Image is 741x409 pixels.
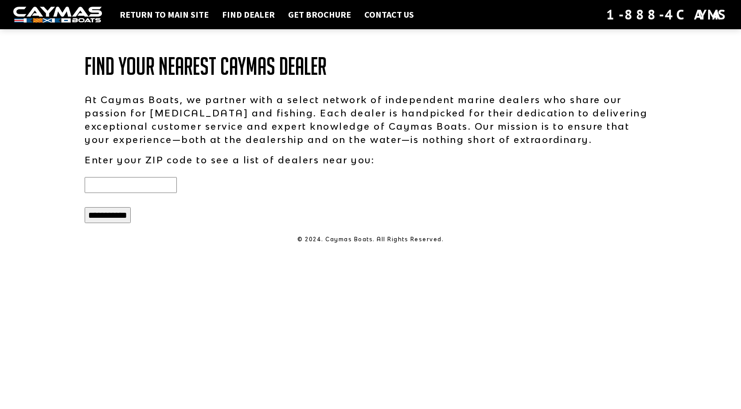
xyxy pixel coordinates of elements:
img: white-logo-c9c8dbefe5ff5ceceb0f0178aa75bf4bb51f6bca0971e226c86eb53dfe498488.png [13,7,102,23]
a: Return to main site [115,9,213,20]
h1: Find Your Nearest Caymas Dealer [85,53,656,80]
a: Contact Us [360,9,418,20]
a: Get Brochure [284,9,355,20]
div: 1-888-4CAYMAS [606,5,728,24]
a: Find Dealer [218,9,279,20]
p: © 2024. Caymas Boats. All Rights Reserved. [85,235,656,243]
p: At Caymas Boats, we partner with a select network of independent marine dealers who share our pas... [85,93,656,146]
p: Enter your ZIP code to see a list of dealers near you: [85,153,656,166]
